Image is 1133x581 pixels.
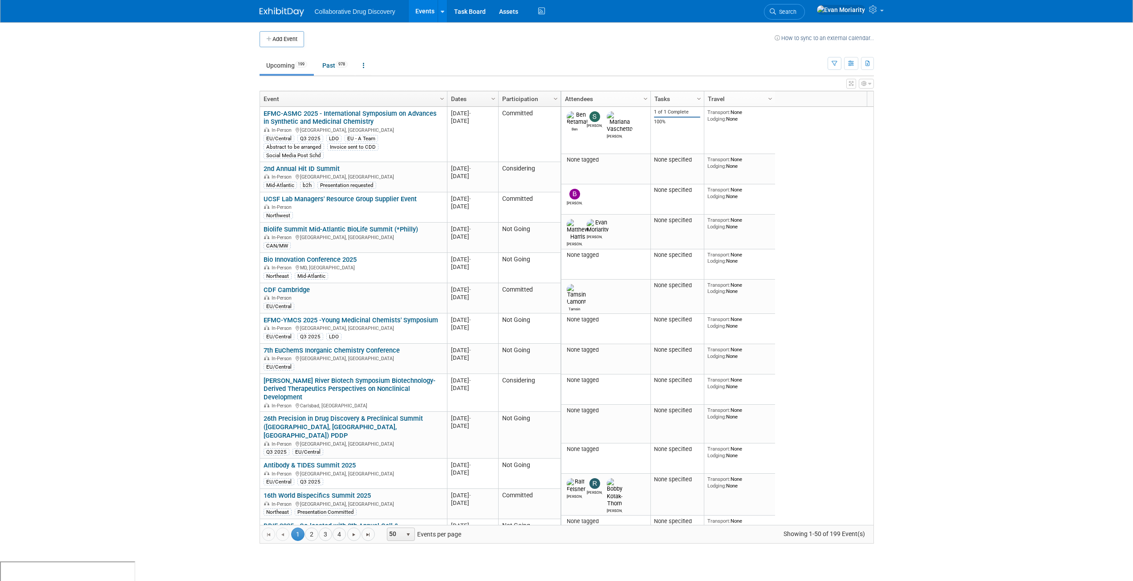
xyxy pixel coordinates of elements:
[654,252,700,259] div: None specified
[764,4,805,20] a: Search
[707,377,731,383] span: Transport:
[607,507,622,513] div: Bobby Kotak-Thorn
[264,143,324,150] div: Abstract to be arranged
[279,531,286,538] span: Go to the previous page
[654,282,700,289] div: None specified
[264,492,371,500] a: 16th World Bispecifics Summit 2025
[315,8,395,15] span: Collaborative Drug Discovery
[272,127,294,133] span: In-Person
[297,478,323,485] div: Q3 2025
[451,293,494,301] div: [DATE]
[707,483,726,489] span: Lodging:
[642,95,649,102] span: Column Settings
[326,135,341,142] div: LDO
[264,303,294,310] div: EU/Central
[264,110,437,126] a: EFMC-ASMC 2025 - International Symposium on Advances in Synthetic and Medicinal Chemistry
[451,172,494,180] div: [DATE]
[451,324,494,331] div: [DATE]
[264,135,294,142] div: EU/Central
[264,478,294,485] div: EU/Central
[654,407,700,414] div: None specified
[451,233,494,240] div: [DATE]
[567,111,588,126] img: Ben Retamal
[437,91,447,105] a: Column Settings
[552,95,559,102] span: Column Settings
[654,156,700,163] div: None specified
[707,217,772,230] div: None None
[776,8,796,15] span: Search
[498,344,560,374] td: Not Going
[567,219,589,240] img: Matthew Harris
[264,522,398,538] a: DDIF 2025 - Co-located with 8th Annual Cell & [MEDICAL_DATA] Innovation Summit #CGTI
[567,199,582,205] div: Brittany Goldston
[707,476,772,489] div: None None
[336,61,348,68] span: 978
[451,384,494,392] div: [DATE]
[264,356,269,360] img: In-Person Event
[272,325,294,331] span: In-Person
[707,452,726,459] span: Lodging:
[319,528,332,541] a: 3
[654,346,700,353] div: None specified
[765,91,775,105] a: Column Settings
[607,111,633,133] img: Mariana Vaschetto
[264,377,435,402] a: [PERSON_NAME] River Biotech Symposium Biotechnology-Derived Therapeutics Perspectives on Nonclini...
[272,501,294,507] span: In-Person
[564,518,647,525] div: None tagged
[292,448,323,455] div: EU/Central
[565,91,645,106] a: Attendees
[567,493,582,499] div: Ralf Felsner
[333,528,346,541] a: 4
[264,501,269,506] img: In-Person Event
[265,531,272,538] span: Go to the first page
[264,414,423,439] a: 26th Precision in Drug Discovery & Preclinical Summit ([GEOGRAPHIC_DATA], [GEOGRAPHIC_DATA], [GEO...
[694,91,704,105] a: Column Settings
[707,353,726,359] span: Lodging:
[264,91,441,106] a: Event
[707,377,772,390] div: None None
[297,135,323,142] div: Q3 2025
[264,286,310,294] a: CDF Cambridge
[264,173,443,180] div: [GEOGRAPHIC_DATA], [GEOGRAPHIC_DATA]
[775,35,874,41] a: How to sync to an external calendar...
[451,256,494,263] div: [DATE]
[451,203,494,210] div: [DATE]
[498,313,560,344] td: Not Going
[262,528,275,541] a: Go to the first page
[300,182,314,189] div: b2h
[654,187,700,194] div: None specified
[451,377,494,384] div: [DATE]
[567,305,582,311] div: Tamsin Lamont
[327,143,378,150] div: Invoice sent to CDD
[607,478,622,507] img: Bobby Kotak-Thorn
[451,414,494,422] div: [DATE]
[264,212,293,219] div: Northwest
[451,263,494,271] div: [DATE]
[498,459,560,489] td: Not Going
[451,91,492,106] a: Dates
[551,91,560,105] a: Column Settings
[498,253,560,283] td: Not Going
[707,446,731,452] span: Transport:
[707,383,726,390] span: Lodging:
[260,31,304,47] button: Add Event
[264,174,269,179] img: In-Person Event
[708,91,769,106] a: Travel
[816,5,865,15] img: Evan Moriarity
[707,223,726,230] span: Lodging:
[291,528,305,541] span: 1
[272,265,294,271] span: In-Person
[317,182,376,189] div: Presentation requested
[707,316,731,322] span: Transport:
[272,204,294,210] span: In-Person
[264,448,289,455] div: Q3 2025
[564,377,647,384] div: None tagged
[654,446,700,453] div: None specified
[587,489,602,495] div: Ryan Censullo
[405,531,412,538] span: select
[654,377,700,384] div: None specified
[264,354,443,362] div: [GEOGRAPHIC_DATA], [GEOGRAPHIC_DATA]
[264,363,294,370] div: EU/Central
[264,265,269,269] img: In-Person Event
[264,471,269,475] img: In-Person Event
